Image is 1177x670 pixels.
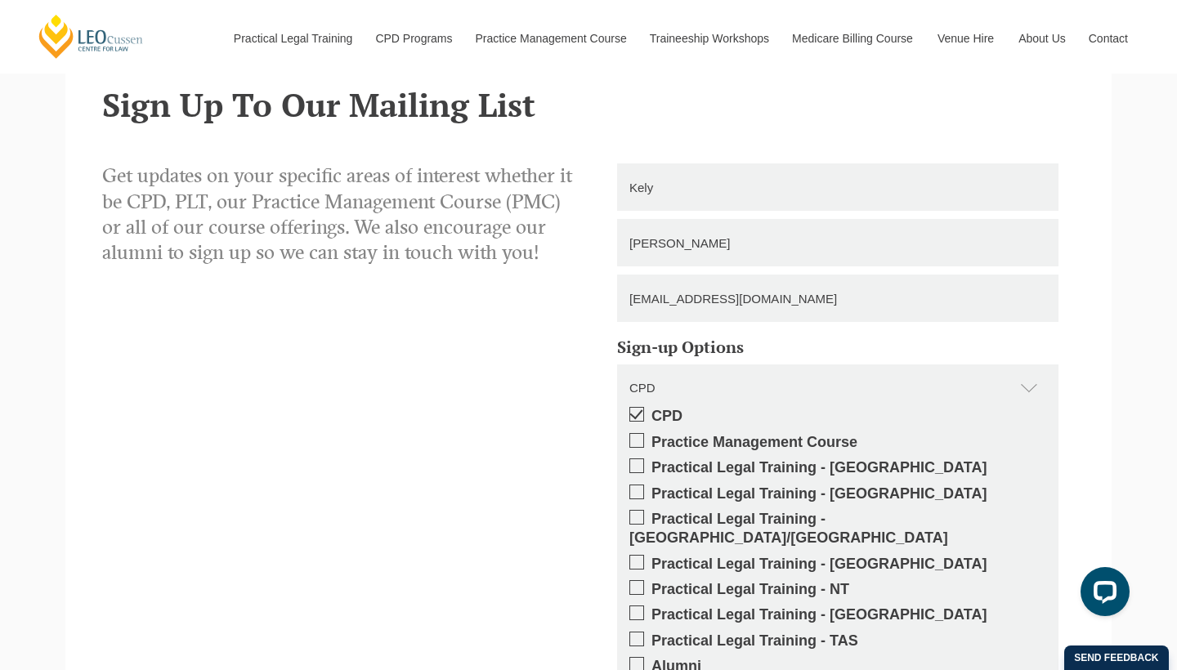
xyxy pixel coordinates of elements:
[629,510,1046,548] label: Practical Legal Training - [GEOGRAPHIC_DATA]/[GEOGRAPHIC_DATA]
[102,87,1075,123] h2: Sign Up To Our Mailing List
[629,632,1046,650] label: Practical Legal Training - TAS
[629,555,1046,574] label: Practical Legal Training - [GEOGRAPHIC_DATA]
[617,275,1058,322] input: Email Address
[638,3,780,74] a: Traineeship Workshops
[37,13,145,60] a: [PERSON_NAME] Centre for Law
[617,338,1058,356] h5: Sign-up Options
[925,3,1006,74] a: Venue Hire
[102,163,576,266] p: Get updates on your specific areas of interest whether it be CPD, PLT, our Practice Management Co...
[222,3,364,74] a: Practical Legal Training
[629,458,1046,477] label: Practical Legal Training - [GEOGRAPHIC_DATA]
[363,3,463,74] a: CPD Programs
[617,364,1058,412] div: CPD
[1006,3,1076,74] a: About Us
[1067,561,1136,629] iframe: LiveChat chat widget
[629,407,1046,426] label: CPD
[629,580,1046,599] label: Practical Legal Training - NT
[629,605,1046,624] label: Practical Legal Training - [GEOGRAPHIC_DATA]
[780,3,925,74] a: Medicare Billing Course
[617,219,1058,266] input: Last Name
[629,485,1046,503] label: Practical Legal Training - [GEOGRAPHIC_DATA]
[463,3,638,74] a: Practice Management Course
[1076,3,1140,74] a: Contact
[629,433,1046,452] label: Practice Management Course
[617,163,1058,211] input: First Name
